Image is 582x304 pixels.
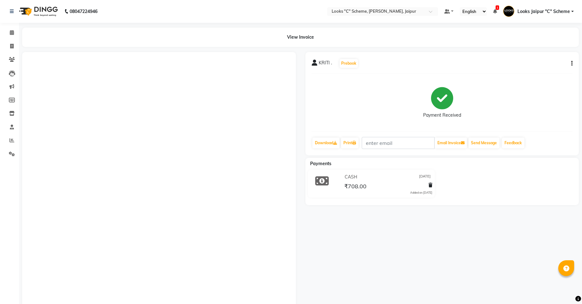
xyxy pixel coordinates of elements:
[423,112,461,119] div: Payment Received
[502,138,524,148] a: Feedback
[319,60,332,68] span: KRITI .
[555,279,576,298] iframe: chat widget
[310,161,331,166] span: Payments
[312,138,340,148] a: Download
[16,3,59,20] img: logo
[517,8,570,15] span: Looks Jaipur "C" Scheme
[503,6,514,17] img: Looks Jaipur "C" Scheme
[345,174,357,180] span: CASH
[341,138,359,148] a: Print
[493,9,497,14] a: 1
[410,191,432,195] div: Added on [DATE]
[22,28,579,47] div: View Invoice
[419,174,431,180] span: [DATE]
[344,183,366,191] span: ₹708.00
[340,59,358,68] button: Prebook
[70,3,97,20] b: 08047224946
[435,138,467,148] button: Email Invoice
[362,137,435,149] input: enter email
[496,5,499,10] span: 1
[468,138,499,148] button: Send Message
